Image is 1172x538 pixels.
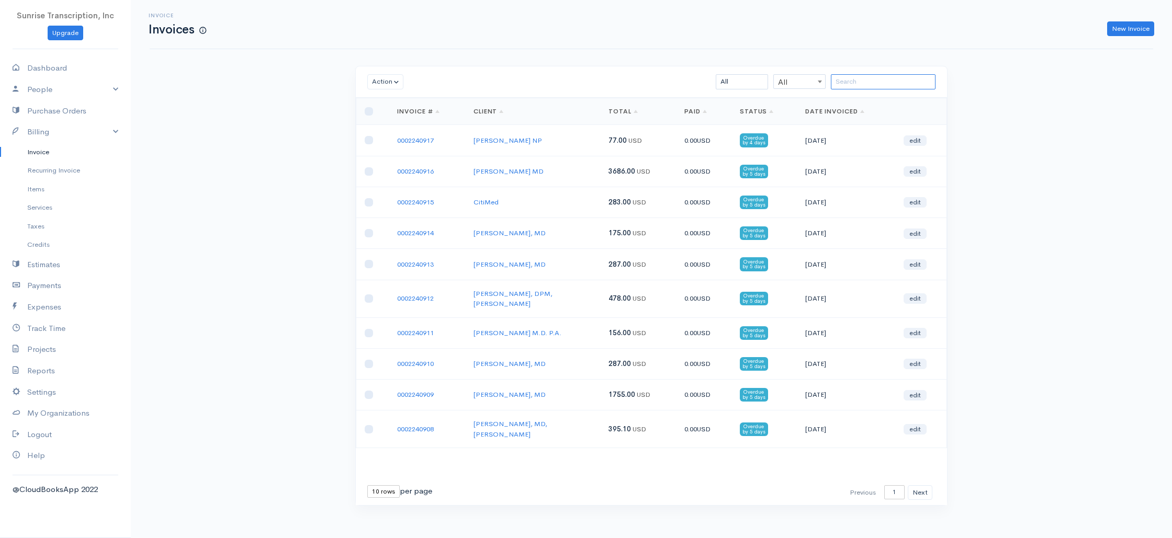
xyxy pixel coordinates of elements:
[633,260,646,269] span: USD
[740,422,768,436] span: Overdue by 5 days
[474,289,553,308] a: [PERSON_NAME], DPM, [PERSON_NAME]
[608,136,627,145] span: 77.00
[149,23,206,36] h1: Invoices
[697,425,711,433] span: USD
[474,359,546,368] a: [PERSON_NAME], MD
[397,260,434,269] a: 0002240913
[474,136,542,145] a: [PERSON_NAME] NP
[474,260,546,269] a: [PERSON_NAME], MD
[676,156,731,187] td: 0.00
[797,249,895,280] td: [DATE]
[740,196,768,209] span: Overdue by 5 days
[17,10,114,20] span: Sunrise Transcription, Inc
[633,359,646,368] span: USD
[697,359,711,368] span: USD
[628,136,642,145] span: USD
[608,425,631,433] span: 395.10
[904,328,927,338] a: edit
[676,410,731,448] td: 0.00
[908,485,932,500] button: Next
[904,424,927,434] a: edit
[397,294,434,303] a: 0002240912
[697,198,711,207] span: USD
[904,135,927,146] a: edit
[797,410,895,448] td: [DATE]
[397,390,434,399] a: 0002240909
[904,390,927,400] a: edit
[633,328,646,337] span: USD
[774,75,825,89] span: All
[676,348,731,379] td: 0.00
[608,328,631,337] span: 156.00
[740,357,768,371] span: Overdue by 5 days
[608,107,638,116] a: Total
[474,167,544,176] a: [PERSON_NAME] MD
[904,228,927,239] a: edit
[797,156,895,187] td: [DATE]
[474,419,547,439] a: [PERSON_NAME], MD, [PERSON_NAME]
[608,390,635,399] span: 1755.00
[676,125,731,156] td: 0.00
[676,187,731,218] td: 0.00
[367,485,432,498] div: per page
[474,198,499,207] a: CitiMed
[697,260,711,269] span: USD
[797,280,895,317] td: [DATE]
[697,228,711,237] span: USD
[676,380,731,410] td: 0.00
[697,167,711,176] span: USD
[608,228,631,237] span: 175.00
[633,198,646,207] span: USD
[697,390,711,399] span: USD
[740,326,768,340] span: Overdue by 5 days
[397,425,434,433] a: 0002240908
[676,249,731,280] td: 0.00
[608,167,635,176] span: 3686.00
[740,107,774,116] a: Status
[697,136,711,145] span: USD
[633,425,646,433] span: USD
[684,107,707,116] a: Paid
[740,388,768,402] span: Overdue by 5 days
[608,260,631,269] span: 287.00
[904,359,927,369] a: edit
[697,328,711,337] span: USD
[397,167,434,176] a: 0002240916
[637,390,650,399] span: USD
[773,74,826,89] span: All
[676,317,731,348] td: 0.00
[637,167,650,176] span: USD
[367,74,403,89] button: Action
[1107,21,1154,37] a: New Invoice
[740,226,768,240] span: Overdue by 5 days
[740,133,768,147] span: Overdue by 4 days
[740,257,768,271] span: Overdue by 5 days
[474,228,546,237] a: [PERSON_NAME], MD
[397,136,434,145] a: 0002240917
[904,197,927,208] a: edit
[904,293,927,304] a: edit
[797,125,895,156] td: [DATE]
[805,107,864,116] a: Date Invoiced
[633,294,646,303] span: USD
[904,259,927,270] a: edit
[797,187,895,218] td: [DATE]
[474,328,561,337] a: [PERSON_NAME] M.D. P.A.
[740,292,768,305] span: Overdue by 5 days
[831,74,936,89] input: Search
[13,484,118,496] div: @CloudBooksApp 2022
[740,165,768,178] span: Overdue by 5 days
[608,294,631,303] span: 478.00
[199,26,206,35] span: How to create your first Invoice?
[397,107,439,116] a: Invoice #
[397,198,434,207] a: 0002240915
[797,348,895,379] td: [DATE]
[474,107,504,116] a: Client
[397,359,434,368] a: 0002240910
[633,228,646,237] span: USD
[904,166,927,177] a: edit
[797,380,895,410] td: [DATE]
[397,228,434,237] a: 0002240914
[797,317,895,348] td: [DATE]
[608,359,631,368] span: 287.00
